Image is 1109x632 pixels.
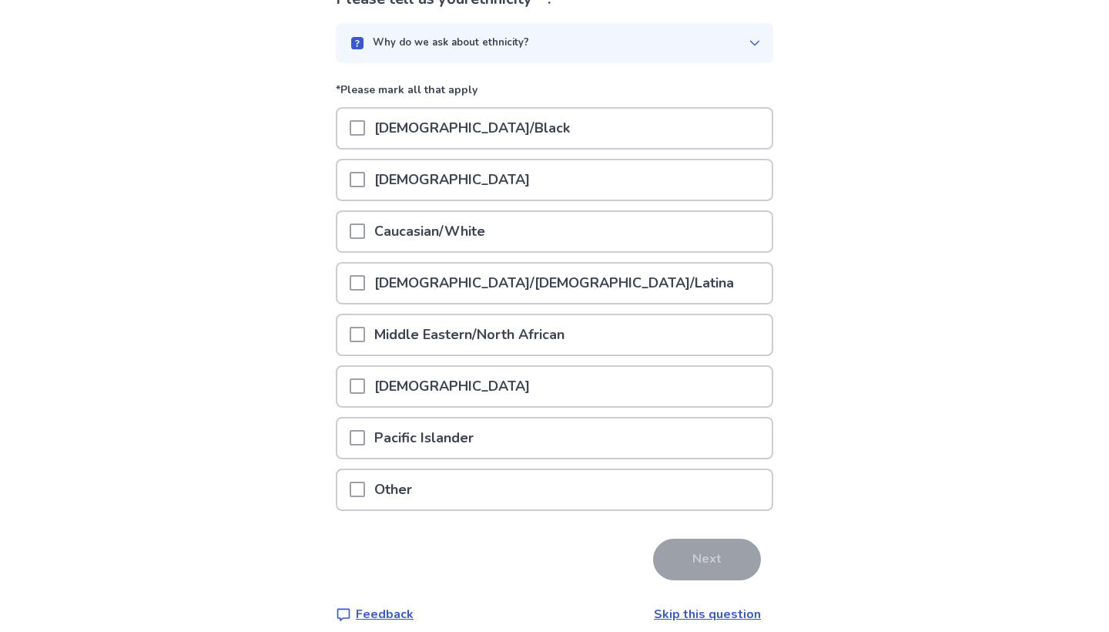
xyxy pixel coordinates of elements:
p: *Please mark all that apply [336,82,773,107]
button: Next [653,539,761,580]
a: Feedback [336,605,414,624]
p: [DEMOGRAPHIC_DATA]/[DEMOGRAPHIC_DATA]/Latina [365,264,743,303]
p: [DEMOGRAPHIC_DATA]/Black [365,109,579,148]
p: Why do we ask about ethnicity? [373,35,529,51]
p: Middle Eastern/North African [365,315,574,355]
a: Skip this question [654,606,761,623]
p: [DEMOGRAPHIC_DATA] [365,160,539,200]
p: Feedback [356,605,414,624]
p: Other [365,470,421,509]
p: Caucasian/White [365,212,494,251]
p: Pacific Islander [365,419,483,458]
p: [DEMOGRAPHIC_DATA] [365,367,539,406]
